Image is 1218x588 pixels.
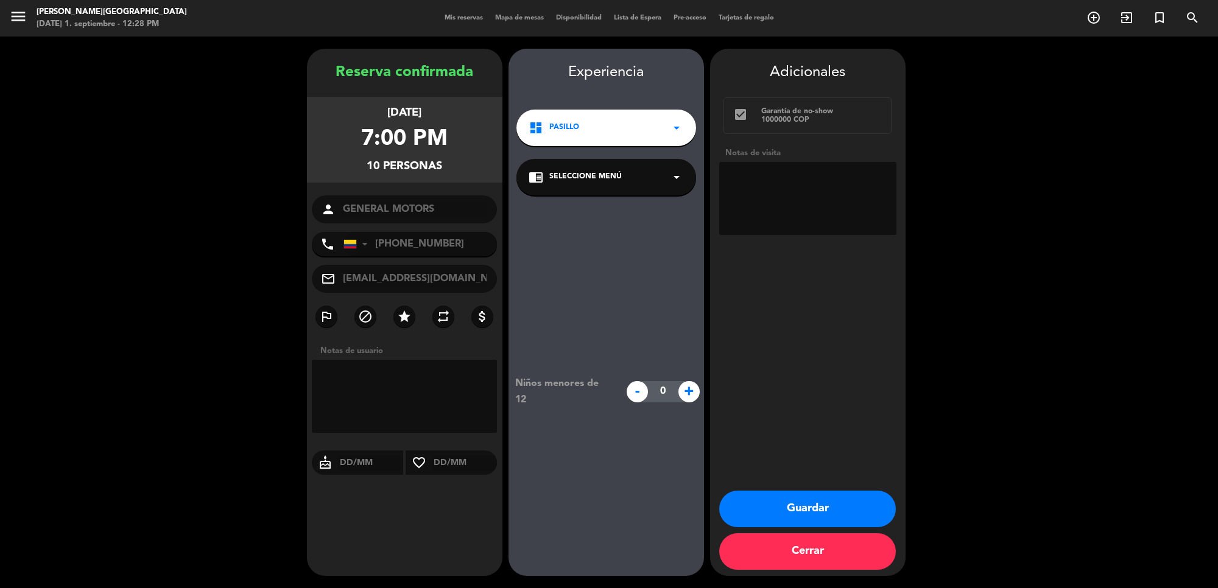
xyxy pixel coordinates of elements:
[344,233,372,256] div: Colombia: +57
[669,121,684,135] i: arrow_drop_down
[506,376,620,407] div: Niños menores de 12
[312,455,339,470] i: cake
[320,237,335,251] i: phone
[549,122,579,134] span: Pasillo
[387,104,421,122] div: [DATE]
[713,15,780,21] span: Tarjetas de regalo
[1086,10,1101,25] i: add_circle_outline
[719,491,896,527] button: Guardar
[529,121,543,135] i: dashboard
[361,122,448,158] div: 7:00 PM
[627,381,648,402] span: -
[719,533,896,570] button: Cerrar
[761,107,882,116] div: Garantía de no-show
[667,15,713,21] span: Pre-acceso
[1185,10,1200,25] i: search
[397,309,412,324] i: star
[608,15,667,21] span: Lista de Espera
[761,116,882,124] div: 1000000 COP
[307,61,502,85] div: Reserva confirmada
[432,455,498,471] input: DD/MM
[549,171,622,183] span: Seleccione Menú
[367,158,442,175] div: 10 personas
[1119,10,1134,25] i: exit_to_app
[509,61,704,85] div: Experiencia
[358,309,373,324] i: block
[489,15,550,21] span: Mapa de mesas
[9,7,27,30] button: menu
[550,15,608,21] span: Disponibilidad
[678,381,700,402] span: +
[719,147,896,159] div: Notas de visita
[669,170,684,184] i: arrow_drop_down
[321,271,336,286] i: mail_outline
[9,7,27,26] i: menu
[438,15,489,21] span: Mis reservas
[319,309,334,324] i: outlined_flag
[339,455,404,471] input: DD/MM
[37,18,187,30] div: [DATE] 1. septiembre - 12:28 PM
[321,202,336,217] i: person
[529,170,543,184] i: chrome_reader_mode
[37,6,187,18] div: [PERSON_NAME][GEOGRAPHIC_DATA]
[1152,10,1167,25] i: turned_in_not
[314,345,502,357] div: Notas de usuario
[436,309,451,324] i: repeat
[733,107,748,122] i: check_box
[719,61,896,85] div: Adicionales
[475,309,490,324] i: attach_money
[406,455,432,470] i: favorite_border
